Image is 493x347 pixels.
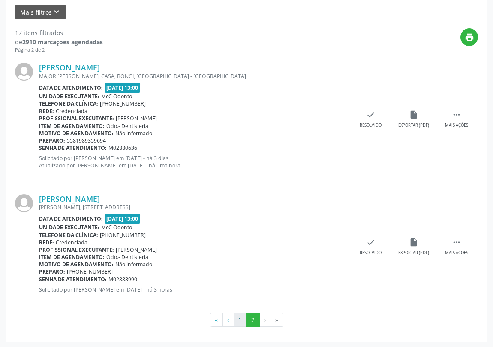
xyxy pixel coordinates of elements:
[39,100,98,107] b: Telefone da clínica:
[15,63,33,81] img: img
[39,204,349,211] div: [PERSON_NAME], [STREET_ADDRESS]
[366,237,376,247] i: check
[210,313,223,327] button: Go to first page
[56,107,87,115] span: Credenciada
[39,63,100,72] a: [PERSON_NAME]
[15,194,33,212] img: img
[39,246,114,253] b: Profissional executante:
[445,122,468,128] div: Mais ações
[409,237,418,247] i: insert_drive_file
[39,276,107,283] b: Senha de atendimento:
[360,122,382,128] div: Resolvido
[115,261,152,268] span: Não informado
[100,100,146,107] span: [PHONE_NUMBER]
[39,155,349,169] p: Solicitado por [PERSON_NAME] em [DATE] - há 3 dias Atualizado por [PERSON_NAME] em [DATE] - há um...
[452,110,461,119] i: 
[105,214,141,224] span: [DATE] 13:00
[39,84,103,91] b: Data de atendimento:
[39,122,105,130] b: Item de agendamento:
[101,93,132,100] span: McC Odonto
[398,250,429,256] div: Exportar (PDF)
[39,215,103,222] b: Data de atendimento:
[39,261,114,268] b: Motivo de agendamento:
[52,7,61,17] i: keyboard_arrow_down
[452,237,461,247] i: 
[246,313,260,327] button: Go to page 2
[108,276,137,283] span: M02883990
[460,28,478,46] button: print
[15,313,478,327] ul: Pagination
[106,253,148,261] span: Odo.- Dentisteria
[39,73,349,80] div: MAJOR [PERSON_NAME], CASA, BONGI, [GEOGRAPHIC_DATA] - [GEOGRAPHIC_DATA]
[445,250,468,256] div: Mais ações
[116,115,157,122] span: [PERSON_NAME]
[67,137,106,144] span: 5581989359694
[39,137,65,144] b: Preparo:
[15,46,103,54] div: Página 2 de 2
[39,253,105,261] b: Item de agendamento:
[15,37,103,46] div: de
[366,110,376,119] i: check
[39,268,65,275] b: Preparo:
[222,313,234,327] button: Go to previous page
[39,239,54,246] b: Rede:
[39,224,99,231] b: Unidade executante:
[39,231,98,239] b: Telefone da clínica:
[39,194,100,204] a: [PERSON_NAME]
[234,313,247,327] button: Go to page 1
[15,28,103,37] div: 17 itens filtrados
[39,144,107,152] b: Senha de atendimento:
[360,250,382,256] div: Resolvido
[22,38,103,46] strong: 2910 marcações agendadas
[465,33,474,42] i: print
[39,115,114,122] b: Profissional executante:
[398,122,429,128] div: Exportar (PDF)
[15,5,66,20] button: Mais filtroskeyboard_arrow_down
[101,224,132,231] span: McC Odonto
[116,246,157,253] span: [PERSON_NAME]
[39,93,99,100] b: Unidade executante:
[39,107,54,115] b: Rede:
[67,268,113,275] span: [PHONE_NUMBER]
[39,130,114,137] b: Motivo de agendamento:
[100,231,146,239] span: [PHONE_NUMBER]
[115,130,152,137] span: Não informado
[56,239,87,246] span: Credenciada
[105,83,141,93] span: [DATE] 13:00
[409,110,418,119] i: insert_drive_file
[108,144,137,152] span: M02880636
[39,286,349,293] p: Solicitado por [PERSON_NAME] em [DATE] - há 3 horas
[106,122,148,130] span: Odo.- Dentisteria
